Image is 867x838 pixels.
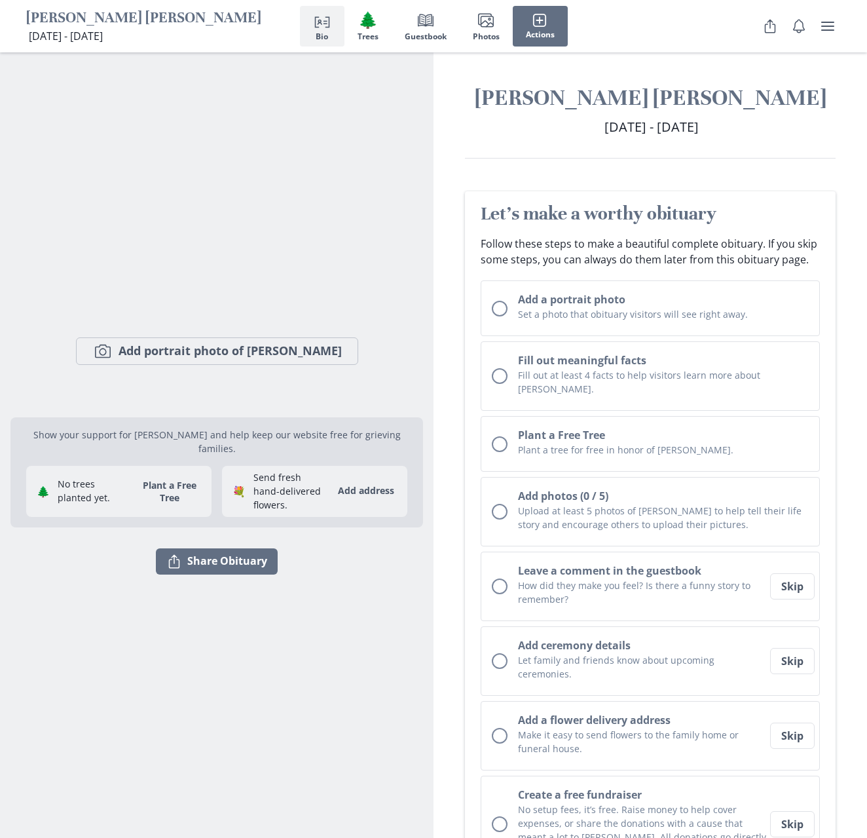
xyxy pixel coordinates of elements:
[518,307,809,321] p: Set a photo that obituary visitors will see right away.
[492,579,507,594] div: Unchecked circle
[526,30,555,39] span: Actions
[604,118,699,136] span: [DATE] - [DATE]
[330,481,402,502] button: Add address
[481,626,820,696] button: Add ceremony detailsLet family and friends know about upcoming ceremonies.
[492,368,507,384] div: Unchecked circle
[518,563,767,579] h2: Leave a comment in the guestbook
[481,552,820,621] button: Leave a comment in the guestbookHow did they make you feel? Is there a funny story to remember?
[770,723,815,749] button: Skip
[481,477,820,546] button: Add photos (0 / 5)Upload at least 5 photos of [PERSON_NAME] to help tell their life story and enc...
[786,13,812,39] button: Notifications
[358,32,378,41] span: Trees
[405,32,447,41] span: Guestbook
[481,701,820,771] button: Add a flower delivery addressMake it easy to send flowers to the family home or funeral house.
[518,638,767,653] h2: Add ceremony details
[344,6,392,47] button: Trees
[492,728,507,744] div: Unchecked circle
[518,427,809,443] h2: Plant a Free Tree
[770,573,815,600] button: Skip
[481,202,820,225] h2: Let's make a worthy obituary
[481,236,820,267] p: Follow these steps to make a beautiful complete obituary. If you skip some steps, you can always ...
[492,816,507,832] div: Unchecked circle
[26,428,407,455] p: Show your support for [PERSON_NAME] and help keep our website free for grieving families.
[465,84,836,112] h1: [PERSON_NAME] [PERSON_NAME]
[473,32,500,41] span: Photos
[481,341,820,411] button: Fill out meaningful factsFill out at least 4 facts to help visitors learn more about [PERSON_NAME].
[316,32,328,41] span: Bio
[518,504,809,531] p: Upload at least 5 photos of [PERSON_NAME] to help tell their life story and encourage others to u...
[518,712,767,728] h2: Add a flower delivery address
[492,301,507,316] div: Unchecked circle
[518,368,809,396] p: Fill out at least 4 facts to help visitors learn more about [PERSON_NAME].
[26,9,261,29] h1: [PERSON_NAME] [PERSON_NAME]
[481,416,820,472] button: Plant a Free TreePlant a tree for free in honor of [PERSON_NAME].
[518,787,767,803] h2: Create a free fundraiser
[518,443,809,457] p: Plant a tree for free in honor of [PERSON_NAME].
[770,811,815,837] button: Skip
[492,436,507,452] div: Unchecked circle
[134,479,206,504] button: Plant a Free Tree
[757,13,783,39] button: Share Obituary
[518,292,809,307] h2: Add a portrait photo
[460,6,513,47] button: Photos
[815,13,841,39] button: user menu
[518,653,767,681] p: Let family and friends know about upcoming ceremonies.
[76,337,358,365] button: Add portrait photo of [PERSON_NAME]
[518,728,767,755] p: Make it easy to send flowers to the family home or funeral house.
[29,29,103,43] span: [DATE] - [DATE]
[392,6,460,47] button: Guestbook
[492,653,507,669] div: Unchecked circle
[518,352,809,368] h2: Fill out meaningful facts
[518,488,809,504] h2: Add photos (0 / 5)
[481,280,820,336] button: Add a portrait photoSet a photo that obituary visitors will see right away.
[156,548,278,575] button: Share Obituary
[770,648,815,674] button: Skip
[518,579,767,606] p: How did they make you feel? Is there a funny story to remember?
[358,10,378,29] span: Tree
[492,504,507,520] div: Unchecked circle
[300,6,344,47] button: Bio
[513,6,568,47] button: Actions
